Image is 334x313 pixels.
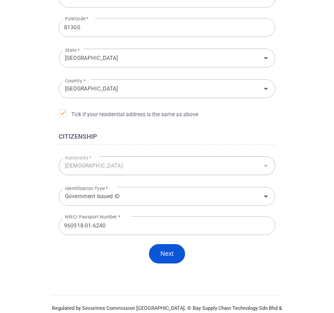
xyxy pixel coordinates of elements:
[260,82,272,95] button: Open
[149,244,186,263] button: Next
[260,52,272,64] button: Open
[65,75,85,86] label: Country *
[59,109,198,118] span: Tick if your residential address is the same as above
[65,15,88,22] label: Postcode *
[65,44,79,56] label: State *
[65,182,108,194] label: Identification Type *
[65,213,120,220] label: NRIC/ Passport Number *
[65,152,92,163] label: Nationality *
[260,190,272,203] button: Open
[59,131,275,142] h4: Citizenship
